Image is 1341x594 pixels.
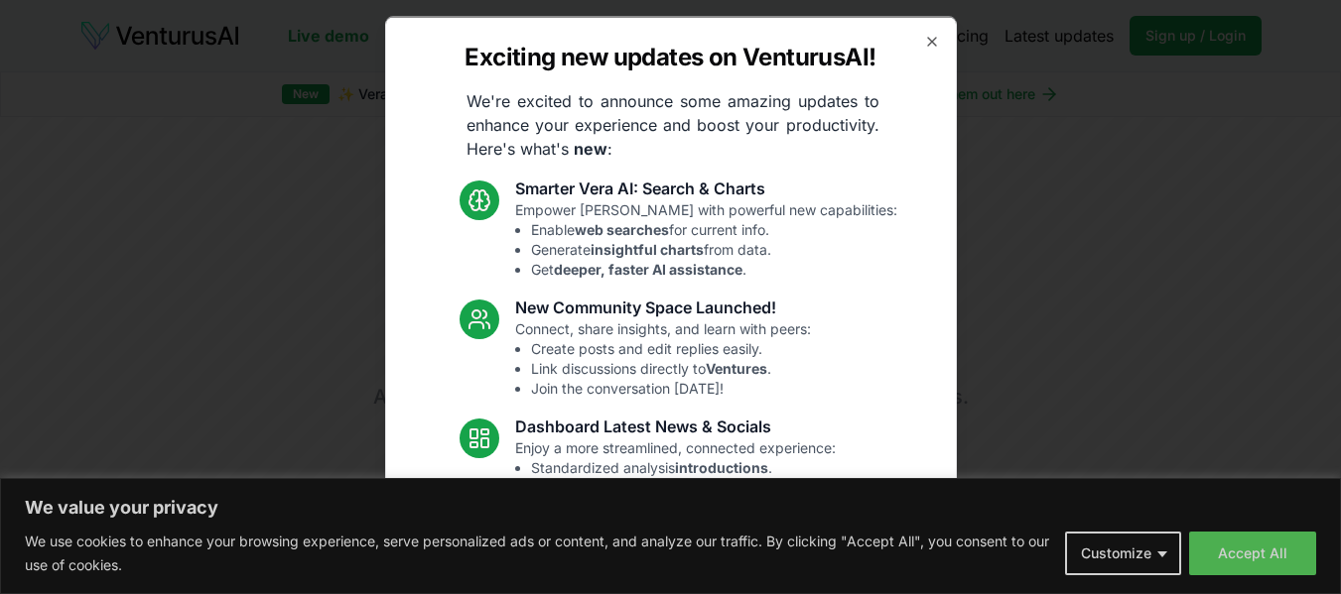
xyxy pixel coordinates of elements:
[531,259,897,279] li: Get .
[706,359,767,376] strong: Ventures
[531,358,811,378] li: Link discussions directly to .
[591,240,704,257] strong: insightful charts
[515,176,897,199] h3: Smarter Vera AI: Search & Charts
[574,138,607,158] strong: new
[451,88,895,160] p: We're excited to announce some amazing updates to enhance your experience and boost your producti...
[554,260,742,277] strong: deeper, faster AI assistance
[515,414,836,437] h3: Dashboard Latest News & Socials
[515,533,821,556] h3: Fixes and UI Polish
[515,295,811,318] h3: New Community Space Launched!
[515,199,897,279] p: Empower [PERSON_NAME] with powerful new capabilities:
[531,338,811,358] li: Create posts and edit replies easily.
[531,219,897,239] li: Enable for current info.
[515,318,811,398] p: Connect, share insights, and learn with peers:
[531,497,836,517] li: See topics.
[531,378,811,398] li: Join the conversation [DATE]!
[531,457,836,477] li: Standardized analysis .
[556,498,717,515] strong: trending relevant social
[531,239,897,259] li: Generate from data.
[675,458,768,475] strong: introductions
[531,477,836,497] li: Access articles.
[575,220,669,237] strong: web searches
[465,41,875,72] h2: Exciting new updates on VenturusAI!
[579,478,717,495] strong: latest industry news
[515,437,836,517] p: Enjoy a more streamlined, connected experience:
